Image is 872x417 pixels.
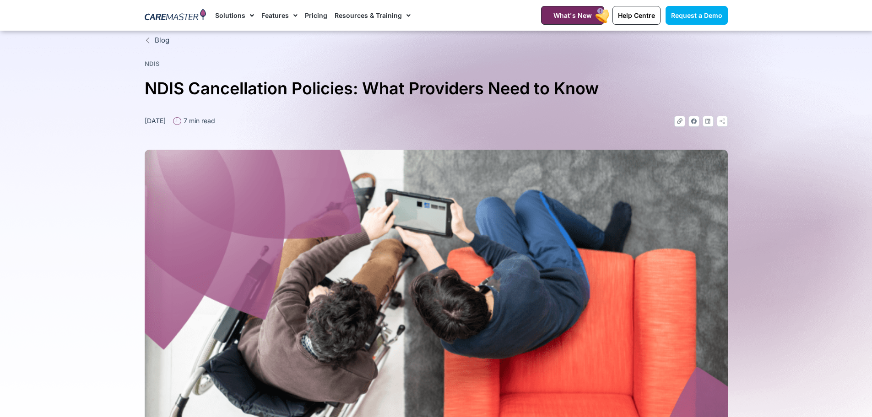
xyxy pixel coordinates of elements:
a: Request a Demo [666,6,728,25]
time: [DATE] [145,117,166,125]
span: What's New [553,11,592,19]
span: Blog [152,35,169,46]
a: Help Centre [612,6,661,25]
h1: NDIS Cancellation Policies: What Providers Need to Know [145,75,728,102]
a: Blog [145,35,728,46]
img: CareMaster Logo [145,9,206,22]
span: 7 min read [181,116,215,125]
a: NDIS [145,60,160,67]
span: Request a Demo [671,11,722,19]
span: Help Centre [618,11,655,19]
a: What's New [541,6,604,25]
